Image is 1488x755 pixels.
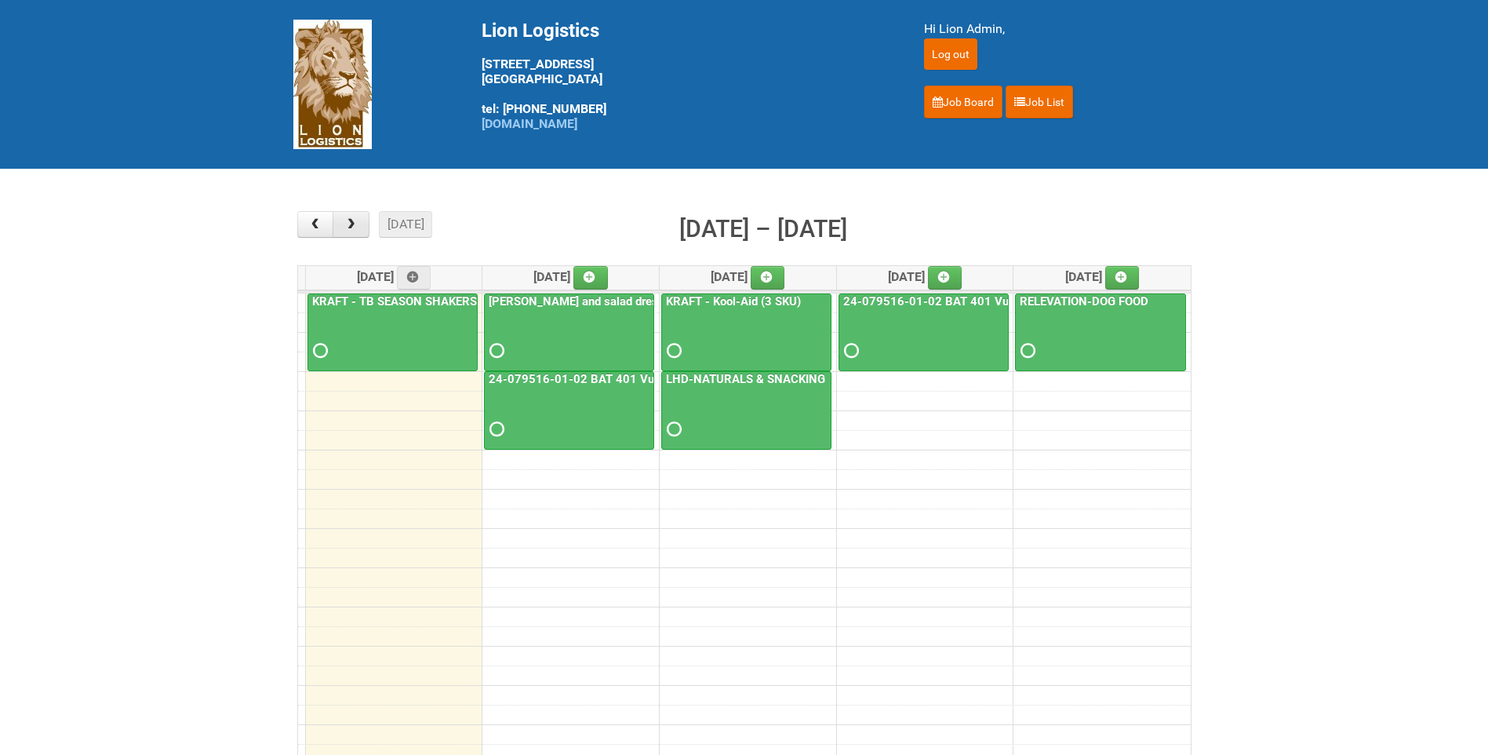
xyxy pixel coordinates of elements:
[679,211,847,247] h2: [DATE] – [DATE]
[1017,294,1151,308] a: RELEVATION-DOG FOOD
[533,269,608,284] span: [DATE]
[486,372,719,386] a: 24-079516-01-02 BAT 401 Vuse Box RCT
[482,116,577,131] a: [DOMAIN_NAME]
[1065,269,1140,284] span: [DATE]
[663,372,828,386] a: LHD-NATURALS & SNACKING
[307,294,478,372] a: KRAFT - TB SEASON SHAKERS
[667,424,678,435] span: Requested
[924,86,1002,119] a: Job Board
[313,345,324,356] span: Requested
[839,294,1009,372] a: 24-079516-01-02 BAT 401 Vuse Box RCT
[844,345,855,356] span: Requested
[379,211,432,238] button: [DATE]
[751,266,785,290] a: Add an event
[293,76,372,91] a: Lion Logistics
[486,294,684,308] a: [PERSON_NAME] and salad dressing
[663,294,804,308] a: KRAFT - Kool-Aid (3 SKU)
[711,269,785,284] span: [DATE]
[484,371,654,450] a: 24-079516-01-02 BAT 401 Vuse Box RCT
[888,269,962,284] span: [DATE]
[489,345,500,356] span: Requested
[482,20,599,42] span: Lion Logistics
[924,38,977,70] input: Log out
[924,20,1195,38] div: Hi Lion Admin,
[489,424,500,435] span: Requested
[309,294,480,308] a: KRAFT - TB SEASON SHAKERS
[397,266,431,290] a: Add an event
[1015,294,1186,372] a: RELEVATION-DOG FOOD
[293,20,372,149] img: Lion Logistics
[1006,86,1073,119] a: Job List
[482,20,885,131] div: [STREET_ADDRESS] [GEOGRAPHIC_DATA] tel: [PHONE_NUMBER]
[667,345,678,356] span: Requested
[840,294,1074,308] a: 24-079516-01-02 BAT 401 Vuse Box RCT
[928,266,962,290] a: Add an event
[573,266,608,290] a: Add an event
[661,294,831,372] a: KRAFT - Kool-Aid (3 SKU)
[1105,266,1140,290] a: Add an event
[484,294,654,372] a: [PERSON_NAME] and salad dressing
[1020,345,1031,356] span: Requested
[357,269,431,284] span: [DATE]
[661,371,831,450] a: LHD-NATURALS & SNACKING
